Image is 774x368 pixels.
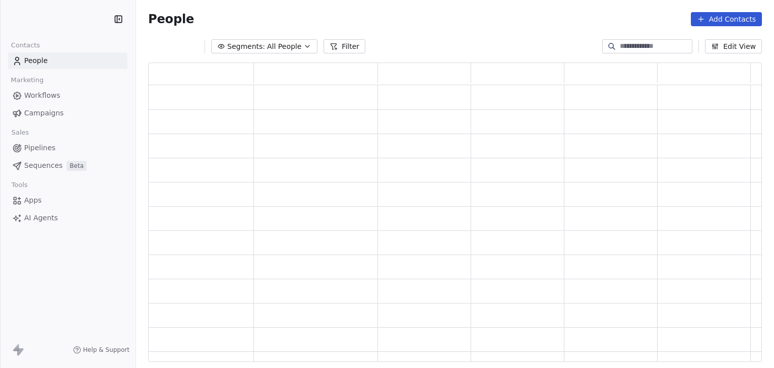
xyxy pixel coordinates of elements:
span: People [24,55,48,66]
a: Help & Support [73,346,130,354]
span: All People [267,41,301,52]
span: Sequences [24,160,62,171]
span: Beta [67,161,87,171]
span: AI Agents [24,213,58,223]
span: Pipelines [24,143,55,153]
a: Campaigns [8,105,127,121]
a: AI Agents [8,210,127,226]
span: Campaigns [24,108,63,118]
span: Contacts [7,38,44,53]
span: Workflows [24,90,60,101]
a: Pipelines [8,140,127,156]
a: Apps [8,192,127,209]
a: Workflows [8,87,127,104]
span: Sales [7,125,33,140]
button: Edit View [705,39,762,53]
button: Filter [324,39,365,53]
button: Add Contacts [691,12,762,26]
a: People [8,52,127,69]
span: Tools [7,177,32,193]
span: People [148,12,194,27]
span: Segments: [227,41,265,52]
span: Marketing [7,73,48,88]
span: Help & Support [83,346,130,354]
a: SequencesBeta [8,157,127,174]
span: Apps [24,195,42,206]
